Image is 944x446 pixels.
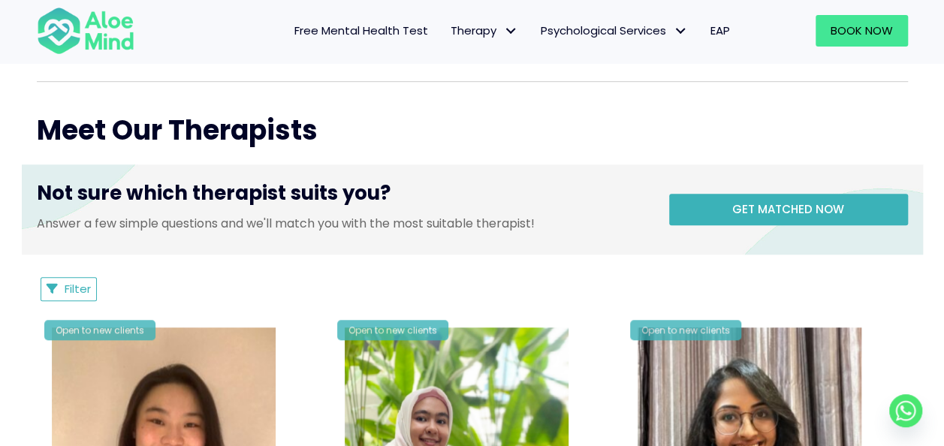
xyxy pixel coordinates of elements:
[65,281,91,297] span: Filter
[732,201,844,217] span: Get matched now
[529,15,699,47] a: Psychological ServicesPsychological Services: submenu
[710,23,730,38] span: EAP
[439,15,529,47] a: TherapyTherapy: submenu
[37,215,647,232] p: Answer a few simple questions and we'll match you with the most suitable therapist!
[831,23,893,38] span: Book Now
[816,15,908,47] a: Book Now
[283,15,439,47] a: Free Mental Health Test
[337,320,448,340] div: Open to new clients
[630,320,741,340] div: Open to new clients
[889,394,922,427] a: Whatsapp
[154,15,741,47] nav: Menu
[37,179,647,214] h3: Not sure which therapist suits you?
[451,23,518,38] span: Therapy
[669,194,908,225] a: Get matched now
[699,15,741,47] a: EAP
[294,23,428,38] span: Free Mental Health Test
[37,111,318,149] span: Meet Our Therapists
[44,320,155,340] div: Open to new clients
[41,277,98,301] button: Filter Listings
[500,20,522,42] span: Therapy: submenu
[37,6,134,56] img: Aloe mind Logo
[541,23,688,38] span: Psychological Services
[670,20,692,42] span: Psychological Services: submenu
